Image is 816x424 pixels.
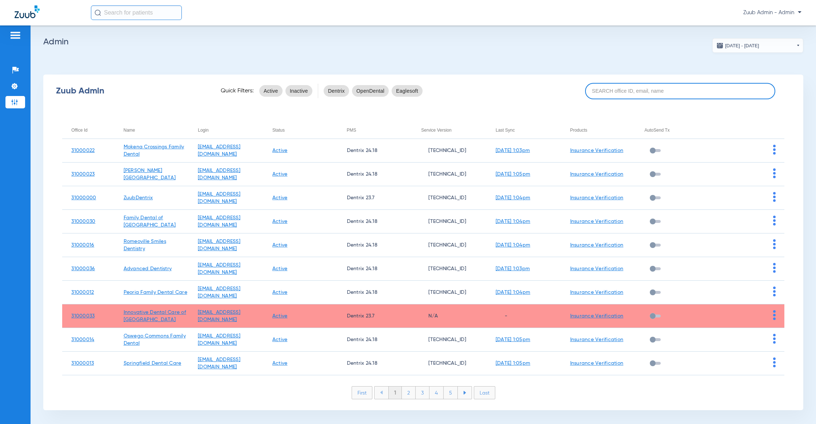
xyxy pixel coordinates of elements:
[412,352,487,375] td: [TECHNICAL_ID]
[198,144,240,157] a: [EMAIL_ADDRESS][DOMAIN_NAME]
[412,257,487,281] td: [TECHNICAL_ID]
[124,195,153,200] a: ZuubDentrix
[773,287,776,296] img: group-dot-blue.svg
[71,219,95,224] a: 31000030
[328,87,345,95] span: Dentrix
[356,87,384,95] span: OpenDental
[396,87,418,95] span: Eaglesoft
[272,313,288,319] a: Active
[198,215,240,228] a: [EMAIL_ADDRESS][DOMAIN_NAME]
[272,172,288,177] a: Active
[570,313,624,319] a: Insurance Verification
[496,290,530,295] a: [DATE] 1:04pm
[124,333,186,346] a: Oswego Commons Family Dental
[773,357,776,367] img: group-dot-blue.svg
[412,139,487,163] td: [TECHNICAL_ID]
[421,126,451,134] div: Service Version
[124,126,135,134] div: Name
[71,266,95,271] a: 31000036
[429,387,444,399] li: 4
[444,387,458,399] li: 5
[272,337,288,342] a: Active
[412,186,487,210] td: [TECHNICAL_ID]
[570,219,624,224] a: Insurance Verification
[712,38,803,53] button: [DATE] - [DATE]
[338,304,412,328] td: Dentrix 23.7
[412,281,487,304] td: [TECHNICAL_ID]
[272,266,288,271] a: Active
[570,126,636,134] div: Products
[91,5,182,20] input: Search for patients
[352,386,372,399] li: First
[773,239,776,249] img: group-dot-blue.svg
[412,233,487,257] td: [TECHNICAL_ID]
[474,386,495,399] li: Last
[272,219,288,224] a: Active
[71,148,95,153] a: 31000022
[272,361,288,366] a: Active
[198,286,240,299] a: [EMAIL_ADDRESS][DOMAIN_NAME]
[124,144,184,157] a: Mokena Crossings Family Dental
[773,168,776,178] img: group-dot-blue.svg
[15,5,40,18] img: Zuub Logo
[496,172,530,177] a: [DATE] 1:05pm
[496,219,530,224] a: [DATE] 1:04pm
[496,126,561,134] div: Last Sync
[338,139,412,163] td: Dentrix 24.18
[773,263,776,273] img: group-dot-blue.svg
[71,195,96,200] a: 31000000
[71,126,87,134] div: Office Id
[338,257,412,281] td: Dentrix 24.18
[71,290,94,295] a: 31000012
[71,337,94,342] a: 31000014
[71,313,95,319] a: 31000033
[773,310,776,320] img: group-dot-blue.svg
[570,361,624,366] a: Insurance Verification
[402,387,416,399] li: 2
[198,126,208,134] div: Login
[124,126,189,134] div: Name
[421,126,487,134] div: Service Version
[496,266,530,271] a: [DATE] 1:03pm
[221,87,254,95] span: Quick Filters:
[388,387,402,399] li: 1
[198,310,240,322] a: [EMAIL_ADDRESS][DOMAIN_NAME]
[570,266,624,271] a: Insurance Verification
[124,168,176,180] a: [PERSON_NAME][GEOGRAPHIC_DATA]
[198,192,240,204] a: [EMAIL_ADDRESS][DOMAIN_NAME]
[412,163,487,186] td: [TECHNICAL_ID]
[272,148,288,153] a: Active
[198,333,240,346] a: [EMAIL_ADDRESS][DOMAIN_NAME]
[124,239,166,251] a: Romeoville Smiles Dentistry
[570,243,624,248] a: Insurance Verification
[570,172,624,177] a: Insurance Verification
[56,87,208,95] div: Zuub Admin
[338,233,412,257] td: Dentrix 24.18
[380,391,383,395] img: arrow-left-blue.svg
[496,243,530,248] a: [DATE] 1:04pm
[338,281,412,304] td: Dentrix 24.18
[71,126,114,134] div: Office Id
[71,243,94,248] a: 31000016
[496,361,530,366] a: [DATE] 1:05pm
[743,9,801,16] span: Zuub Admin - Admin
[338,328,412,352] td: Dentrix 24.18
[198,263,240,275] a: [EMAIL_ADDRESS][DOMAIN_NAME]
[272,195,288,200] a: Active
[570,148,624,153] a: Insurance Verification
[412,328,487,352] td: [TECHNICAL_ID]
[198,239,240,251] a: [EMAIL_ADDRESS][DOMAIN_NAME]
[416,387,429,399] li: 3
[570,290,624,295] a: Insurance Verification
[338,186,412,210] td: Dentrix 23.7
[9,31,21,40] img: hamburger-icon
[124,215,176,228] a: Family Dental of [GEOGRAPHIC_DATA]
[570,126,587,134] div: Products
[95,9,101,16] img: Search Icon
[585,83,775,99] input: SEARCH office ID, email, name
[324,84,423,98] mat-chip-listbox: pms-filters
[496,337,530,342] a: [DATE] 1:05pm
[644,126,669,134] div: AutoSend Tx
[496,313,507,319] span: -
[496,148,530,153] a: [DATE] 1:03pm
